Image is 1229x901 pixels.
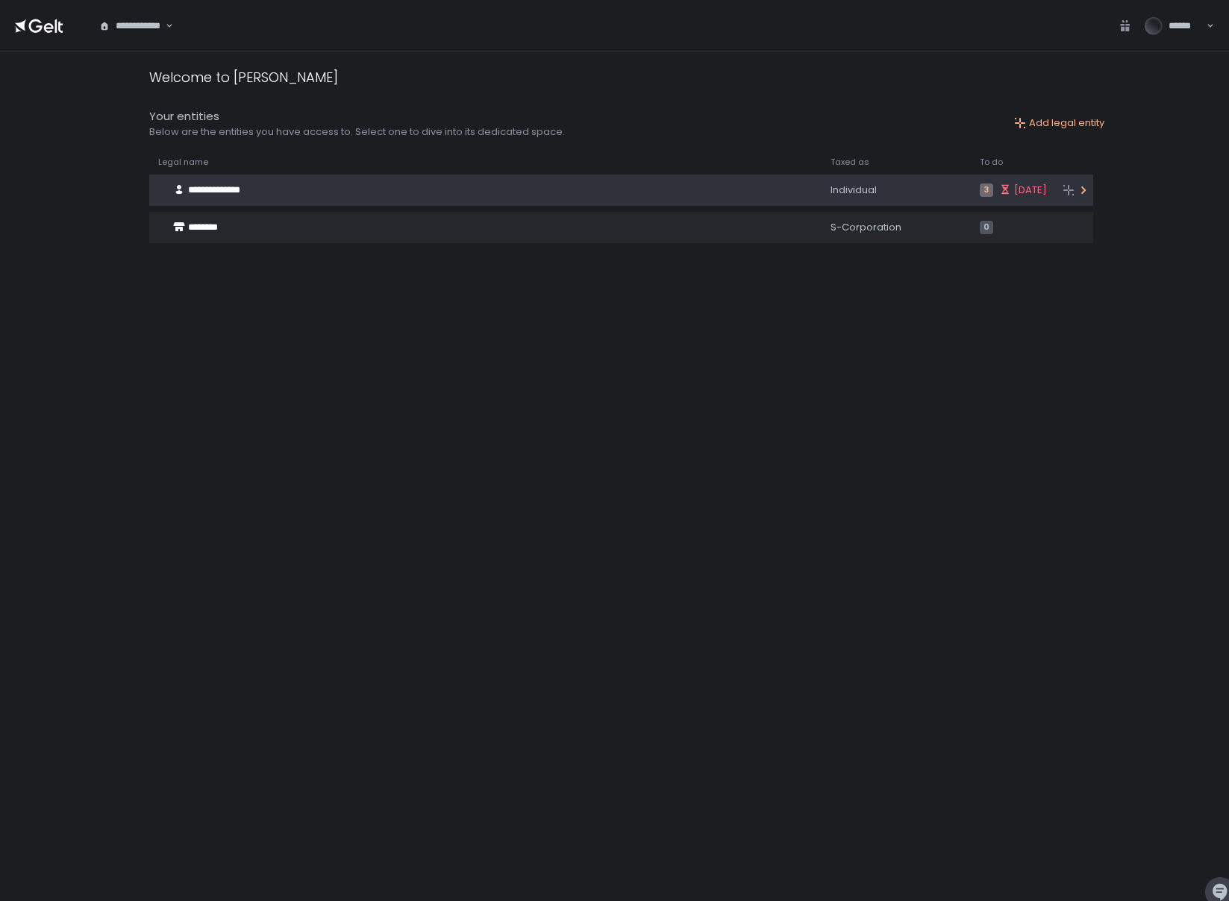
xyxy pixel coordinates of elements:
div: Search for option [90,10,173,42]
div: Welcome to [PERSON_NAME] [149,67,338,87]
div: Individual [831,183,962,197]
span: Taxed as [831,157,869,168]
div: Your entities [149,108,565,125]
input: Search for option [163,19,164,34]
span: 0 [980,221,993,234]
div: S-Corporation [831,221,962,234]
button: Add legal entity [1014,116,1104,130]
span: 3 [980,183,993,197]
span: Legal name [158,157,208,168]
span: To do [980,157,1003,168]
div: Below are the entities you have access to. Select one to dive into its dedicated space. [149,125,565,139]
span: [DATE] [1014,183,1047,197]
